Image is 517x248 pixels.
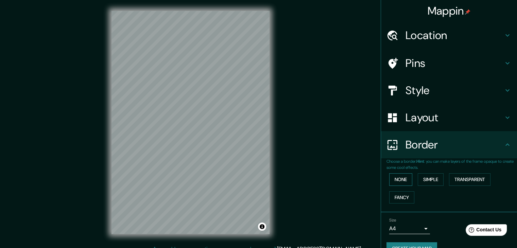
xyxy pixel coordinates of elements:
[406,56,503,70] h4: Pins
[381,131,517,158] div: Border
[389,217,396,223] label: Size
[428,4,471,18] h4: Mappin
[381,77,517,104] div: Style
[381,50,517,77] div: Pins
[389,223,430,234] div: A4
[406,111,503,124] h4: Layout
[456,222,510,241] iframe: Help widget launcher
[406,29,503,42] h4: Location
[381,104,517,131] div: Layout
[386,158,517,171] p: Choose a border. : you can make layers of the frame opaque to create some cool effects.
[406,84,503,97] h4: Style
[418,173,444,186] button: Simple
[381,22,517,49] div: Location
[406,138,503,152] h4: Border
[449,173,490,186] button: Transparent
[389,191,414,204] button: Fancy
[465,9,470,15] img: pin-icon.png
[111,11,270,234] canvas: Map
[258,223,266,231] button: Toggle attribution
[389,173,412,186] button: None
[416,159,424,164] b: Hint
